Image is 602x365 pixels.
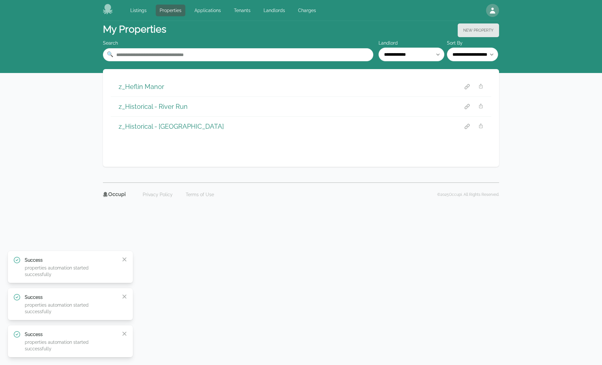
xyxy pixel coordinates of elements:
[25,339,116,352] p: properties automation started successfully
[437,192,499,197] p: © 2025 Occupi. All Rights Reserved.
[119,82,164,91] a: z_Heflin Manor
[25,331,116,338] p: Success
[126,5,150,16] a: Listings
[103,23,166,37] h1: My Properties
[25,265,116,278] p: properties automation started successfully
[25,257,116,263] p: Success
[379,40,444,46] label: Landlord
[25,302,116,315] p: properties automation started successfully
[182,189,218,200] a: Terms of Use
[230,5,254,16] a: Tenants
[458,23,499,37] button: New Property
[139,189,177,200] a: Privacy Policy
[260,5,289,16] a: Landlords
[191,5,225,16] a: Applications
[156,5,185,16] a: Properties
[119,102,188,111] a: z_Historical - River Run
[25,294,116,300] p: Success
[294,5,320,16] a: Charges
[103,40,373,46] div: Search
[447,40,499,46] label: Sort By
[119,122,224,131] a: z_Historical - [GEOGRAPHIC_DATA]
